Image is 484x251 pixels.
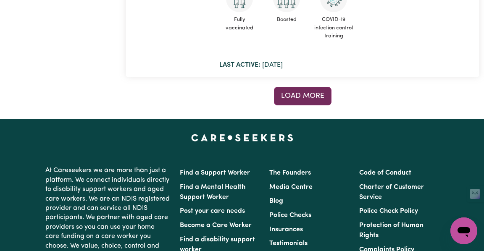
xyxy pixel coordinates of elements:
[266,12,307,27] span: Boosted
[269,240,308,247] a: Testimonials
[180,184,245,201] a: Find a Mental Health Support Worker
[180,208,245,214] a: Post your care needs
[450,217,477,244] iframe: Button to launch messaging window
[313,12,354,43] span: COVID-19 infection control training
[269,184,313,191] a: Media Centre
[274,87,331,105] button: See more results
[359,208,418,214] a: Police Check Policy
[191,134,293,141] a: Careseekers home page
[180,222,252,229] a: Become a Care Worker
[359,170,411,176] a: Code of Conduct
[269,170,311,176] a: The Founders
[219,62,283,68] span: [DATE]
[219,12,260,35] span: Fully vaccinated
[359,184,424,201] a: Charter of Customer Service
[281,92,324,99] span: Load more
[359,222,423,239] a: Protection of Human Rights
[180,170,250,176] a: Find a Support Worker
[219,62,260,68] b: Last active:
[269,226,303,233] a: Insurances
[269,212,311,219] a: Police Checks
[269,198,283,204] a: Blog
